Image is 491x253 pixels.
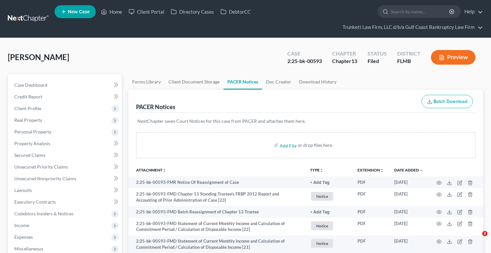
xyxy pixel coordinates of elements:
span: Credit Report [14,94,42,99]
p: NextChapter saves Court Notices for this case from PACER and attaches them here. [137,118,474,124]
a: Trunkett Law Firm, LLC d/b/a Gulf Coast Bankruptcy Law Firm [339,21,483,33]
a: Forms Library [128,74,165,90]
a: Notice [310,191,347,202]
i: expand_more [420,169,423,172]
i: unfold_more [320,169,323,172]
a: DebtorCC [217,6,254,18]
a: Lawsuits [9,184,122,196]
span: Unsecured Nonpriority Claims [14,176,76,181]
div: or drop files here [298,142,332,148]
td: PDF [352,188,389,206]
a: Extensionunfold_more [358,168,384,172]
a: Attachmentunfold_more [136,168,166,172]
a: Unsecured Nonpriority Claims [9,173,122,184]
span: New Case [68,9,90,14]
div: FLMB [397,57,421,65]
td: PDF [352,176,389,188]
span: Client Profile [14,106,41,111]
span: Batch Download [434,99,467,104]
a: Client Document Storage [165,74,223,90]
div: District [397,50,421,57]
td: [DATE] [389,188,429,206]
span: Notice [311,239,333,248]
a: Property Analysis [9,138,122,149]
a: Help [461,6,483,18]
a: Doc Creator [262,74,295,90]
a: Download History [295,74,340,90]
td: [DATE] [389,176,429,188]
a: PACER Notices [223,74,262,90]
div: Status [368,50,387,57]
a: Client Portal [125,6,168,18]
a: Notice [310,221,347,231]
div: Chapter [332,57,357,65]
a: Home [98,6,125,18]
a: Case Dashboard [9,79,122,91]
iframe: Intercom live chat [469,231,485,247]
span: Case Dashboard [14,82,47,88]
button: + Add Tag [310,181,330,185]
button: + Add Tag [310,210,330,214]
div: Case [287,50,322,57]
span: Lawsuits [14,187,32,193]
td: [DATE] [389,206,429,218]
span: Personal Property [14,129,51,134]
button: Batch Download [422,95,473,108]
td: [DATE] [389,218,429,235]
span: Income [14,222,29,228]
span: Executory Contracts [14,199,56,205]
td: 2:25-bk-00593-FMD Batch Reassignment of Chapter 13 Trustee [128,206,305,218]
div: PACER Notices [136,103,175,111]
div: Filed [368,57,387,65]
span: 2 [482,231,487,236]
a: Secured Claims [9,149,122,161]
td: 2:25-bk-00593-FMD Chapter 13 Standing Trustee's FRBP 2012 Report and Accounting of Prior Administ... [128,188,305,206]
a: + Add Tag [310,179,347,185]
span: Expenses [14,234,33,240]
div: Chapter [332,50,357,57]
span: Notice [311,221,333,230]
a: Credit Report [9,91,122,103]
i: unfold_more [162,169,166,172]
span: Secured Claims [14,152,45,158]
a: Directory Cases [168,6,217,18]
a: Executory Contracts [9,196,122,208]
a: + Add Tag [310,209,347,215]
span: Miscellaneous [14,246,43,251]
span: 13 [351,58,357,64]
input: Search by name... [391,6,450,18]
a: Unsecured Priority Claims [9,161,122,173]
span: Unsecured Priority Claims [14,164,68,170]
span: Real Property [14,117,42,123]
span: Codebtors Insiders & Notices [14,211,73,216]
span: [PERSON_NAME] [8,52,69,62]
button: TYPEunfold_more [310,168,323,172]
a: Notice [310,238,347,249]
button: Preview [431,50,475,65]
td: 2:25-bk-00593-FMD Statement of Current Monthly Income and Calculation of Commitment Period / Calc... [128,218,305,235]
td: PDF [352,206,389,218]
div: 2:25-bk-00593 [287,57,322,65]
a: Date Added expand_more [394,168,423,172]
i: unfold_more [380,169,384,172]
span: Notice [311,192,333,201]
td: 2:25-bk-00593-FMR Notice Of Reassignment of Case [128,176,305,188]
span: Property Analysis [14,141,50,146]
td: PDF [352,218,389,235]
